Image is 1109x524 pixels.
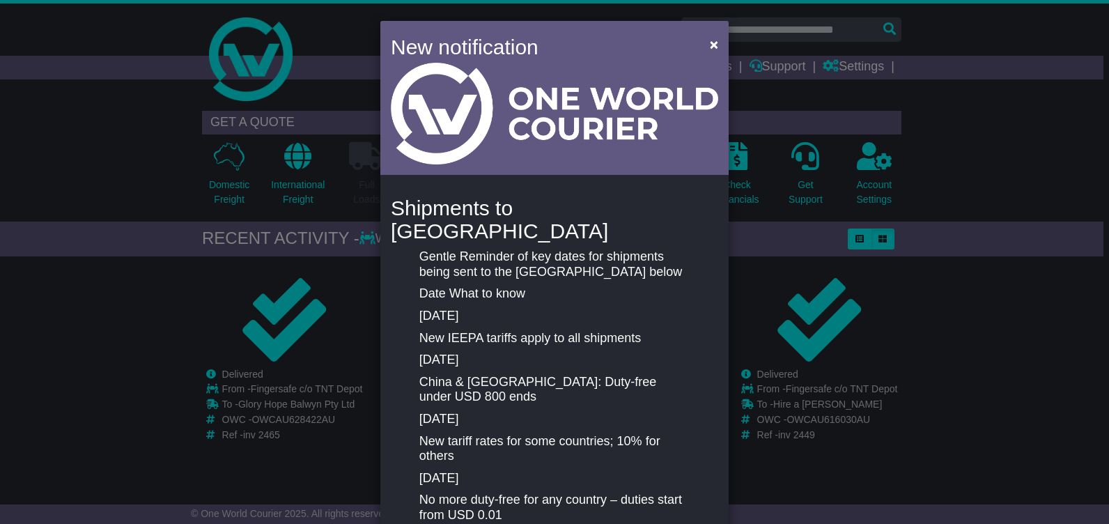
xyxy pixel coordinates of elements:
[419,249,690,279] p: Gentle Reminder of key dates for shipments being sent to the [GEOGRAPHIC_DATA] below
[710,36,718,52] span: ×
[391,196,718,242] h4: Shipments to [GEOGRAPHIC_DATA]
[391,31,690,63] h4: New notification
[419,375,690,405] p: China & [GEOGRAPHIC_DATA]: Duty-free under USD 800 ends
[419,412,690,427] p: [DATE]
[419,471,690,486] p: [DATE]
[391,63,718,164] img: Light
[419,353,690,368] p: [DATE]
[703,30,725,59] button: Close
[419,309,690,324] p: [DATE]
[419,286,690,302] p: Date What to know
[419,434,690,464] p: New tariff rates for some countries; 10% for others
[419,493,690,523] p: No more duty-free for any country – duties start from USD 0.01
[419,331,690,346] p: New IEEPA tariffs apply to all shipments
